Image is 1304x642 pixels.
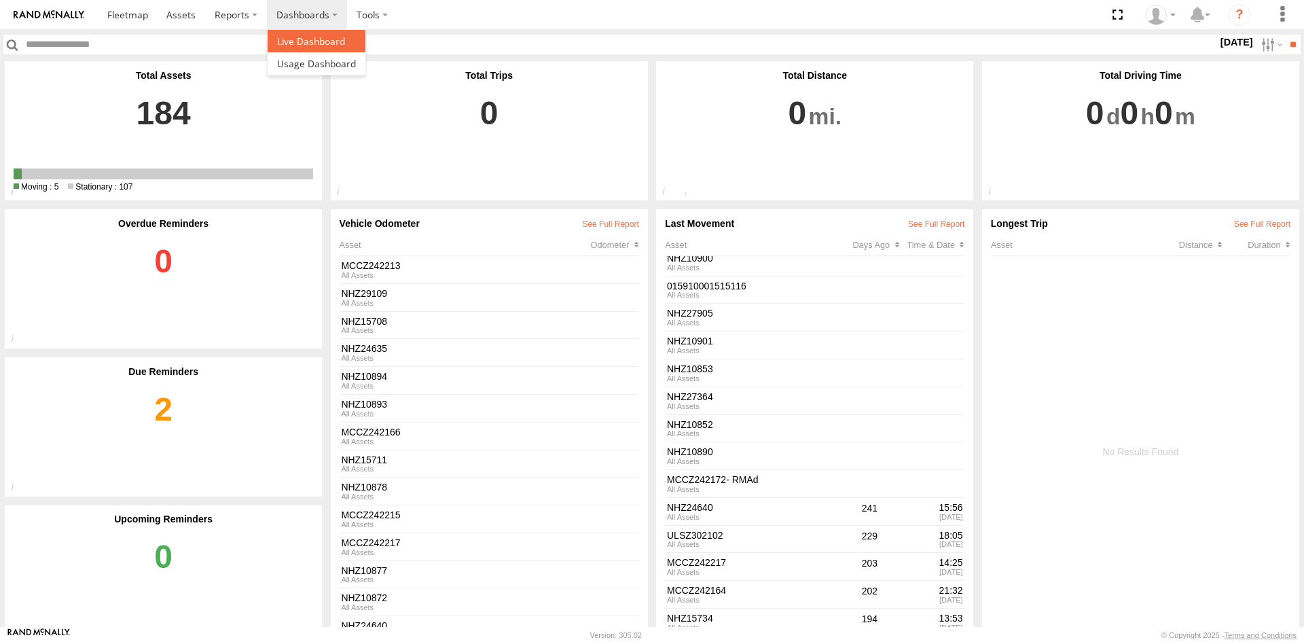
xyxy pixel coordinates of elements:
a: 0 0 0 [991,81,1290,157]
div: Total Distance [665,70,964,81]
a: 2 [14,377,313,488]
div: Asset [340,240,591,250]
a: NHZ10853 [667,363,841,375]
div: Total driving time by Assets [982,186,1011,201]
a: 0 [340,81,639,157]
div: View Group Details [341,521,633,529]
div: [DATE] [899,514,962,521]
a: NHZ15711 [341,454,633,466]
div: Asset [665,240,852,250]
div: Total Active/Deployed Assets [5,186,34,201]
a: MCCZ242172- RMAd [667,474,841,486]
a: 184 [14,81,313,165]
div: View Group Details [341,327,633,334]
a: 015910001515116 [667,281,841,292]
div: View Group Details [341,300,633,307]
div: View Group Details [341,272,633,279]
a: NHZ10872 [341,592,633,604]
div: Click to Sort [1155,240,1222,250]
div: All Assets [667,541,841,548]
div: View Group Details [341,549,633,556]
a: MCCZ242217 [341,537,633,549]
div: Click to Sort [852,240,907,250]
div: Longest Trip [991,218,1290,229]
div: [DATE] [899,569,962,576]
div: [DATE] [899,624,962,632]
a: NHZ10852 [667,419,841,431]
div: All Assets [667,347,841,355]
div: Version: 305.02 [590,631,642,639]
div: Upcoming Reminders [14,514,313,524]
a: NHZ24640 [667,502,841,514]
div: All Assets [667,319,841,327]
div: View Group Details [341,493,633,501]
span: 5 [14,182,58,192]
div: Total number of due reminder notifications generated from your asset reminders [5,482,34,497]
span: 0 [1120,81,1155,146]
div: 18:05 [899,530,962,541]
div: Total Driving Time [991,70,1290,81]
a: NHZ27364 [667,391,841,403]
div: Total Assets [14,70,313,81]
a: NHZ10894 [341,371,633,382]
div: View Group Details [341,355,633,362]
div: 241 [842,500,896,522]
div: [DATE] [899,541,962,548]
div: 203 [842,556,896,578]
div: [DATE] [899,596,962,604]
div: All Assets [667,403,841,410]
div: Vehicle Odometer [340,218,639,229]
div: All Assets [667,430,841,438]
a: NHZ10878 [341,482,633,493]
a: NHZ15708 [341,316,633,327]
div: 202 [842,583,896,605]
div: 21:32 [899,585,962,596]
a: NHZ27905 [667,308,841,319]
a: NHZ10890 [667,446,841,458]
div: Total Trips [340,70,639,81]
a: Terms and Conditions [1225,631,1297,639]
a: MCCZ242217 [667,557,841,569]
a: NHZ10877 [341,565,633,577]
a: MCCZ242215 [341,510,633,521]
div: Zulema McIntosch [1141,5,1180,25]
a: ULSZ302102 [667,530,841,541]
label: Search Filter Options [1256,35,1285,54]
div: View Group Details [341,438,633,446]
a: NHZ10893 [341,399,633,410]
div: All Assets [667,569,841,576]
span: 107 [68,182,132,192]
a: NHZ24640 [341,620,633,632]
a: NHZ29109 [341,288,633,300]
div: Click to Sort [907,240,964,250]
div: All Assets [667,291,841,299]
a: NHZ24635 [341,343,633,355]
a: 0 [665,81,964,157]
div: View Group Details [341,465,633,473]
a: MCCZ242164 [667,585,841,596]
div: Asset [991,240,1155,250]
a: MCCZ242166 [341,427,633,438]
div: All Assets [667,514,841,521]
div: View Group Details [341,604,633,611]
div: View Group Details [341,576,633,584]
a: NHZ15734 [667,613,841,624]
div: Overdue Reminders [14,218,313,229]
label: [DATE] [1218,35,1256,50]
i: ? [1229,4,1250,26]
div: All Assets [667,375,841,382]
div: Total number of overdue notifications generated from your asset reminders [5,334,34,349]
div: All Assets [667,264,841,272]
div: 194 [842,611,896,633]
a: 0 [14,229,313,340]
div: Total distance travelled by assets [656,186,685,201]
div: View Group Details [341,382,633,390]
div: 229 [842,528,896,550]
div: View Group Details [341,410,633,418]
div: Click to Sort [591,240,639,250]
span: 0 [1155,81,1195,146]
div: All Assets [667,624,841,632]
span: 0 [1086,81,1121,146]
a: NHZ10900 [667,253,841,264]
div: Total completed Trips within the selected period [331,186,360,201]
